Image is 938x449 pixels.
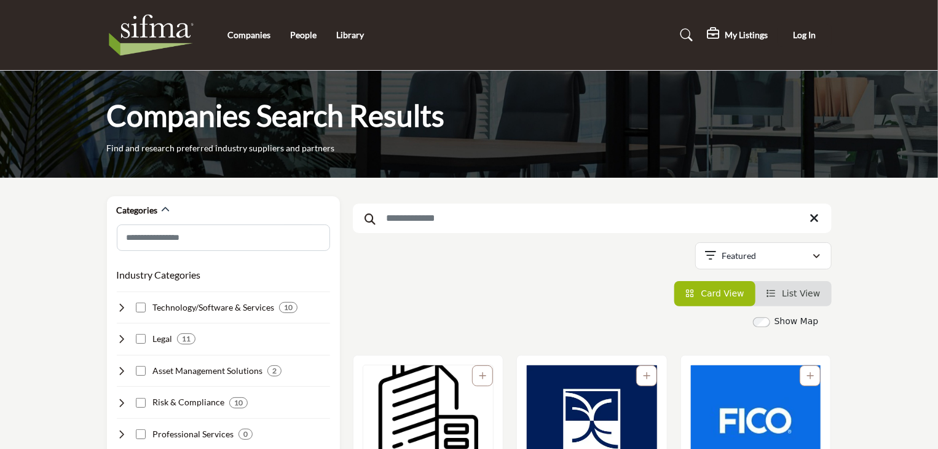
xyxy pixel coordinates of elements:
[152,396,224,408] h4: Risk & Compliance: Helping securities industry firms manage risk, ensure compliance, and prevent ...
[136,429,146,439] input: Select Professional Services checkbox
[284,303,293,312] b: 10
[227,30,270,40] a: Companies
[136,303,146,312] input: Select Technology/Software & Services checkbox
[479,371,486,381] a: Add To List
[136,398,146,408] input: Select Risk & Compliance checkbox
[272,367,277,375] b: 2
[353,204,832,233] input: Search Keyword
[177,333,195,344] div: 11 Results For Legal
[674,281,755,306] li: Card View
[685,288,744,298] a: View Card
[755,281,832,306] li: List View
[117,224,330,251] input: Search Category
[152,428,234,440] h4: Professional Services: Delivering staffing, training, and outsourcing services to support securit...
[725,30,768,41] h5: My Listings
[793,30,816,40] span: Log In
[152,301,274,314] h4: Technology/Software & Services: Developing and implementing technology solutions to support secur...
[107,10,202,60] img: Site Logo
[778,24,832,47] button: Log In
[107,142,335,154] p: Find and research preferred industry suppliers and partners
[152,333,172,345] h4: Legal: Providing legal advice, compliance support, and litigation services to securities industry...
[267,365,282,376] div: 2 Results For Asset Management Solutions
[279,302,298,313] div: 10 Results For Technology/Software & Services
[243,430,248,439] b: 0
[774,315,819,328] label: Show Map
[695,242,832,269] button: Featured
[707,28,768,42] div: My Listings
[152,365,262,377] h4: Asset Management Solutions: Offering investment strategies, portfolio management, and performance...
[136,334,146,344] input: Select Legal checkbox
[117,204,158,217] h2: Categories
[290,30,317,40] a: People
[643,371,650,381] a: Add To List
[722,250,756,262] p: Featured
[238,429,253,440] div: 0 Results For Professional Services
[182,335,191,343] b: 11
[136,366,146,376] input: Select Asset Management Solutions checkbox
[229,397,248,408] div: 10 Results For Risk & Compliance
[668,25,701,45] a: Search
[107,97,445,135] h1: Companies Search Results
[701,288,744,298] span: Card View
[806,371,814,381] a: Add To List
[234,399,243,407] b: 10
[336,30,364,40] a: Library
[782,288,820,298] span: List View
[117,268,201,282] button: Industry Categories
[767,288,821,298] a: View List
